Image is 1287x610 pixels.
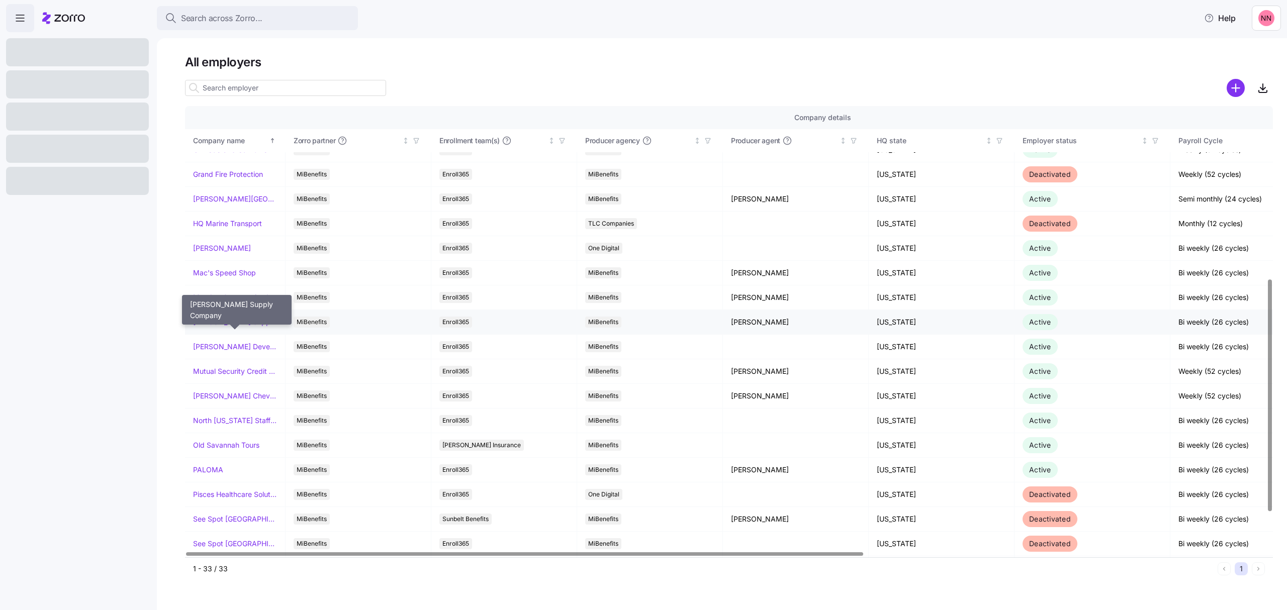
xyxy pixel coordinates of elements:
[442,267,469,278] span: Enroll365
[193,194,277,204] a: [PERSON_NAME][GEOGRAPHIC_DATA][DEMOGRAPHIC_DATA]
[1015,129,1170,152] th: Employer statusNot sorted
[193,342,277,352] a: [PERSON_NAME] Development Corporation
[723,261,869,285] td: [PERSON_NAME]
[694,137,701,144] div: Not sorted
[869,507,1015,532] td: [US_STATE]
[193,416,277,426] a: North [US_STATE] Staffing
[442,538,469,549] span: Enroll365
[193,317,277,327] a: [PERSON_NAME] Supply Company
[193,391,277,401] a: [PERSON_NAME] Chevrolet
[1029,490,1071,498] span: Deactivated
[1029,515,1071,523] span: Deactivated
[439,136,500,146] span: Enrollment team(s)
[185,54,1273,70] h1: All employers
[442,218,469,229] span: Enroll365
[731,136,780,146] span: Producer agent
[181,12,262,25] span: Search across Zorro...
[1141,137,1148,144] div: Not sorted
[877,135,983,146] div: HQ state
[588,267,618,278] span: MiBenefits
[985,137,992,144] div: Not sorted
[1029,342,1051,351] span: Active
[588,440,618,451] span: MiBenefits
[442,341,469,352] span: Enroll365
[297,218,327,229] span: MiBenefits
[297,366,327,377] span: MiBenefits
[193,539,277,549] a: See Spot [GEOGRAPHIC_DATA]
[185,129,286,152] th: Company nameSorted ascending
[548,137,555,144] div: Not sorted
[869,409,1015,433] td: [US_STATE]
[588,218,634,229] span: TLC Companies
[588,317,618,328] span: MiBenefits
[297,538,327,549] span: MiBenefits
[286,129,431,152] th: Zorro partnerNot sorted
[193,465,223,475] a: PALOMA
[442,514,489,525] span: Sunbelt Benefits
[297,169,327,180] span: MiBenefits
[1258,10,1274,26] img: 37cb906d10cb440dd1cb011682786431
[442,440,521,451] span: [PERSON_NAME] Insurance
[869,236,1015,261] td: [US_STATE]
[840,137,847,144] div: Not sorted
[1029,391,1051,400] span: Active
[869,458,1015,482] td: [US_STATE]
[588,292,618,303] span: MiBenefits
[431,129,577,152] th: Enrollment team(s)Not sorted
[294,136,335,146] span: Zorro partner
[723,310,869,335] td: [PERSON_NAME]
[1029,416,1051,425] span: Active
[297,440,327,451] span: MiBenefits
[1029,145,1051,154] span: Active
[1029,318,1051,326] span: Active
[193,292,277,302] a: Matukat Construction LLC
[869,482,1015,507] td: [US_STATE]
[193,564,1214,574] div: 1 - 33 / 33
[297,341,327,352] span: MiBenefits
[442,415,469,426] span: Enroll365
[869,285,1015,310] td: [US_STATE]
[588,514,618,525] span: MiBenefits
[869,532,1015,556] td: [US_STATE]
[1029,293,1051,301] span: Active
[442,366,469,377] span: Enroll365
[723,458,869,482] td: [PERSON_NAME]
[193,268,256,278] a: Mac's Speed Shop
[869,162,1015,187] td: [US_STATE]
[1029,539,1071,548] span: Deactivated
[588,415,618,426] span: MiBenefits
[1178,135,1285,146] div: Payroll Cycle
[297,193,327,205] span: MiBenefits
[1029,268,1051,277] span: Active
[723,507,869,532] td: [PERSON_NAME]
[1029,465,1051,474] span: Active
[1204,12,1236,24] span: Help
[588,538,618,549] span: MiBenefits
[442,489,469,500] span: Enroll365
[1227,79,1245,97] svg: add icon
[1235,562,1248,575] button: 1
[1029,367,1051,375] span: Active
[193,440,259,450] a: Old Savannah Tours
[1023,135,1139,146] div: Employer status
[297,415,327,426] span: MiBenefits
[577,129,723,152] th: Producer agencyNot sorted
[869,384,1015,409] td: [US_STATE]
[193,514,277,524] a: See Spot [GEOGRAPHIC_DATA]
[869,335,1015,359] td: [US_STATE]
[193,135,267,146] div: Company name
[297,267,327,278] span: MiBenefits
[1218,562,1231,575] button: Previous page
[157,6,358,30] button: Search across Zorro...
[297,243,327,254] span: MiBenefits
[588,464,618,475] span: MiBenefits
[297,390,327,401] span: MiBenefits
[297,489,327,500] span: MiBenefits
[588,489,619,500] span: One Digital
[1252,562,1265,575] button: Next page
[723,187,869,212] td: [PERSON_NAME]
[869,261,1015,285] td: [US_STATE]
[723,129,869,152] th: Producer agentNot sorted
[185,80,386,96] input: Search employer
[588,243,619,254] span: One Digital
